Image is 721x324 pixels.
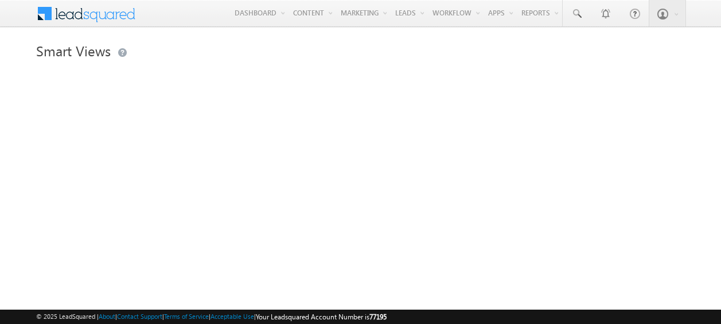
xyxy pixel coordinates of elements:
[117,313,162,320] a: Contact Support
[99,313,115,320] a: About
[164,313,209,320] a: Terms of Service
[36,311,387,322] span: © 2025 LeadSquared | | | | |
[36,41,111,60] span: Smart Views
[211,313,254,320] a: Acceptable Use
[369,313,387,321] span: 77195
[256,313,387,321] span: Your Leadsquared Account Number is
